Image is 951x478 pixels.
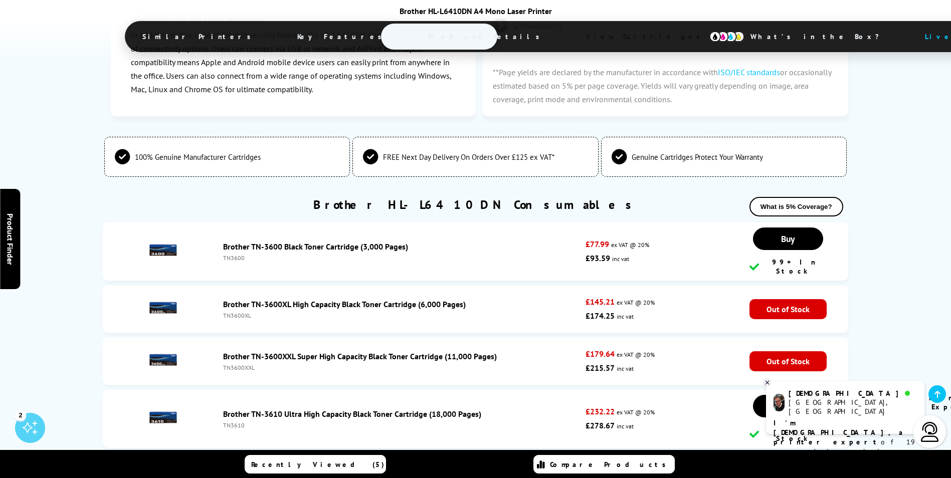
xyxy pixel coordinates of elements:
[617,351,655,358] span: ex VAT @ 20%
[533,455,675,473] a: Compare Products
[571,24,724,50] span: View Cartridges
[617,408,655,416] span: ex VAT @ 20%
[789,389,916,398] div: [DEMOGRAPHIC_DATA]
[145,233,180,268] img: Brother TN-3600 Black Toner Cartridge (3,000 Pages)
[774,418,906,446] b: I'm [DEMOGRAPHIC_DATA], a printer expert
[131,28,456,96] p: In addition to this suite of flexible security features, the HL-L6410DN also offers a wide range ...
[789,398,916,416] div: [GEOGRAPHIC_DATA], [GEOGRAPHIC_DATA]
[774,418,917,475] p: of 19 years! I can help you choose the right product
[586,297,615,307] strong: £145.21
[127,25,271,49] span: Similar Printers
[145,343,180,378] img: Brother TN-3600XXL Super High Capacity Black Toner Cartridge (11,000 Pages)
[920,422,940,442] img: user-headset-light.svg
[586,406,615,416] strong: £232.22
[617,313,634,320] span: inc vat
[781,233,795,245] span: Buy
[709,31,744,42] img: cmyk-icon.svg
[223,299,466,309] a: Brother TN-3600XL High Capacity Black Toner Cartridge (6,000 Pages)
[145,291,180,326] img: Brother TN-3600XL High Capacity Black Toner Cartridge (6,000 Pages)
[125,6,827,16] div: Brother HL-L6410DN A4 Mono Laser Printer
[282,25,402,49] span: Key Features
[251,460,385,469] span: Recently Viewed (5)
[223,242,408,252] a: Brother TN-3600 Black Toner Cartridge (3,000 Pages)
[313,197,638,212] a: Brother HL-L6410DN Consumables
[586,420,615,430] strong: £278.67
[245,455,386,473] a: Recently Viewed (5)
[223,312,581,319] div: TN3600XL
[223,364,581,371] div: TN3600XXL
[223,409,481,419] a: Brother TN-3610 Ultra High Capacity Black Toner Cartridge (18,000 Pages)
[749,299,827,319] span: Out of Stock
[749,258,827,276] div: 99+ In Stock
[735,25,904,49] span: What’s in the Box?
[413,25,560,49] span: Product Details
[749,197,843,216] button: What is 5% Coverage?
[718,67,780,77] a: ISO/IEC standards
[5,213,15,265] span: Product Finder
[550,460,671,469] span: Compare Products
[135,152,261,162] span: 100% Genuine Manufacturer Cartridges
[15,409,26,420] div: 2
[749,351,827,371] span: Out of Stock
[617,299,655,306] span: ex VAT @ 20%
[223,421,581,429] div: TN3610
[611,241,649,249] span: ex VAT @ 20%
[586,253,610,263] strong: £93.59
[612,255,629,263] span: inc vat
[223,351,497,361] a: Brother TN-3600XXL Super High Capacity Black Toner Cartridge (11,000 Pages)
[223,254,581,262] div: TN3600
[586,239,609,249] strong: £77.99
[586,363,615,373] strong: £215.57
[617,365,634,372] span: inc vat
[774,394,785,411] img: chris-livechat.png
[749,425,827,443] div: 1 In Stock
[586,349,615,359] strong: £179.64
[586,311,615,321] strong: £174.25
[383,152,554,162] span: FREE Next Day Delivery On Orders Over £125 ex VAT*
[145,400,180,435] img: Brother TN-3610 Ultra High Capacity Black Toner Cartridge (18,000 Pages)
[617,422,634,430] span: inc vat
[483,56,848,117] p: **Page yields are declared by the manufacturer in accordance with or occasionally estimated based...
[632,152,763,162] span: Genuine Cartridges Protect Your Warranty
